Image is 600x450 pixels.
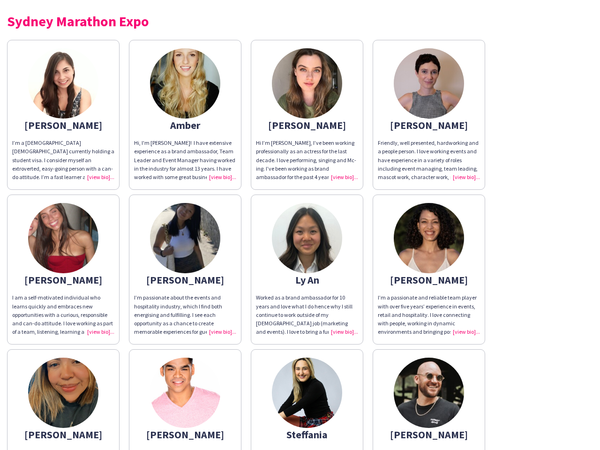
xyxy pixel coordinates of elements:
[378,430,480,439] div: [PERSON_NAME]
[150,48,220,119] img: thumb-5e5f8fbd80aa5.jpg
[394,203,464,273] img: thumb-682db2aa38ef2.jpg
[28,48,98,119] img: thumb-67a01321582ea.jpeg
[378,121,480,129] div: [PERSON_NAME]
[134,121,236,129] div: Amber
[272,203,342,273] img: thumb-65dc2a7a15364.jpg
[256,293,358,336] div: Worked as a brand ambassador for 10 years and love what I do hence why I still continue to work o...
[272,48,342,119] img: thumb-61a1aec44119d.jpeg
[256,430,358,439] div: Steffania
[378,293,480,336] div: I’m a passionate and reliable team player with over five years’ experience in events, retail and ...
[256,121,358,129] div: [PERSON_NAME]
[28,203,98,273] img: thumb-687db38ddccb4.png
[150,358,220,428] img: thumb-5e5f16be2d30b.jpg
[134,430,236,439] div: [PERSON_NAME]
[256,276,358,284] div: Ly An
[394,48,464,119] img: thumb-67b7fd3ba6588.jpeg
[394,358,464,428] img: thumb-6811dc8828361.jpeg
[378,276,480,284] div: [PERSON_NAME]
[134,276,236,284] div: [PERSON_NAME]
[134,293,236,336] div: I’m passionate about the events and hospitality industry, which I find both energising and fulfil...
[12,121,114,129] div: [PERSON_NAME]
[28,358,98,428] img: thumb-66178be10bab6.jpeg
[12,293,114,336] div: I am a self-motivated individual who learns quickly and embraces new opportunities with a curious...
[12,276,114,284] div: [PERSON_NAME]
[256,139,358,181] div: Hi I’m [PERSON_NAME], I’ve been working professionally as an actress for the last decade. I love ...
[134,139,235,197] span: Hi, I'm [PERSON_NAME]! I have extensive experience as a brand ambassador, Team Leader and Event M...
[150,203,220,273] img: thumb-6836733d396a8.jpg
[7,14,593,28] div: Sydney Marathon Expo
[12,139,114,181] div: I’m a [DEMOGRAPHIC_DATA] [DEMOGRAPHIC_DATA] currently holding a student visa. I consider myself a...
[378,139,480,197] span: Friendly, well presented, hardworking and a people person. I love working events and have experie...
[272,358,342,428] img: thumb-1ff54ddf-8aa4-42fe-b35b-bf685c974975.jpg
[12,430,114,439] div: [PERSON_NAME]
